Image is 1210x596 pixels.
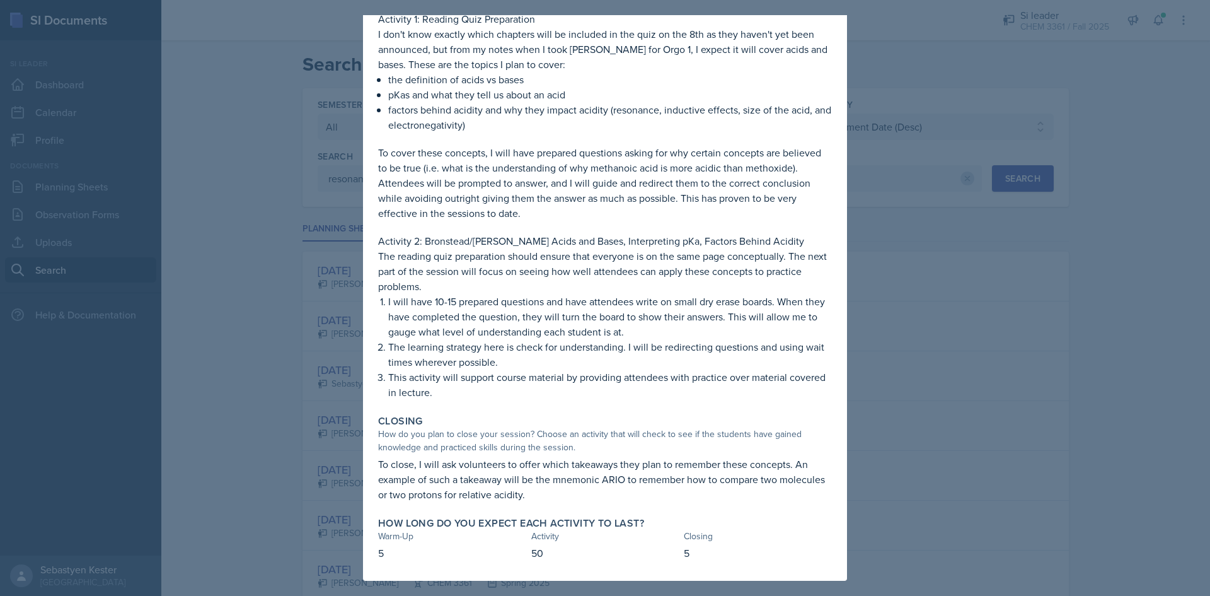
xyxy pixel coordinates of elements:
p: To close, I will ask volunteers to offer which takeaways they plan to remember these concepts. An... [378,457,832,502]
p: The reading quiz preparation should ensure that everyone is on the same page conceptually. The ne... [378,248,832,294]
p: I don't know exactly which chapters will be included in the quiz on the 8th as they haven't yet b... [378,26,832,72]
label: How long do you expect each activity to last? [378,517,644,530]
p: factors behind acidity and why they impact acidity (resonance, inductive effects, size of the aci... [388,102,832,132]
div: Closing [684,530,832,543]
label: Closing [378,415,423,428]
p: This activity will support course material by providing attendees with practice over material cov... [388,370,832,400]
div: Activity [531,530,679,543]
p: pKas and what they tell us about an acid [388,87,832,102]
p: Activity 2: Bronstead/[PERSON_NAME] Acids and Bases, Interpreting pKa, Factors Behind Acidity [378,233,832,248]
p: 50 [531,546,679,561]
div: Warm-Up [378,530,526,543]
p: the definition of acids vs bases [388,72,832,87]
p: The learning strategy here is check for understanding. I will be redirecting questions and using ... [388,339,832,370]
p: I will have 10-15 prepared questions and have attendees write on small dry erase boards. When the... [388,294,832,339]
p: Activity 1: Reading Quiz Preparation [378,11,832,26]
p: 5 [378,546,526,561]
p: 5 [684,546,832,561]
p: To cover these concepts, I will have prepared questions asking for why certain concepts are belie... [378,145,832,221]
div: How do you plan to close your session? Choose an activity that will check to see if the students ... [378,428,832,454]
